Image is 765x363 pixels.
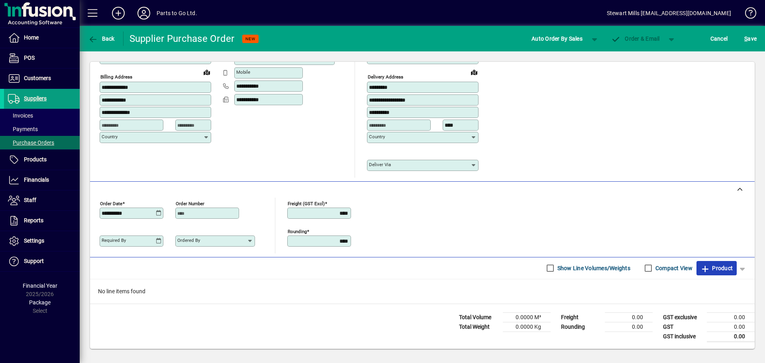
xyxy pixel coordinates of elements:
[4,190,80,210] a: Staff
[8,112,33,119] span: Invoices
[200,66,213,78] a: View on map
[611,35,660,42] span: Order & Email
[102,237,126,243] mat-label: Required by
[710,32,728,45] span: Cancel
[503,322,551,332] td: 0.0000 Kg
[131,6,157,20] button: Profile
[707,312,755,322] td: 0.00
[605,322,653,332] td: 0.00
[288,228,307,234] mat-label: Rounding
[24,217,43,224] span: Reports
[557,322,605,332] td: Rounding
[86,31,117,46] button: Back
[707,322,755,332] td: 0.00
[742,31,759,46] button: Save
[659,312,707,322] td: GST exclusive
[24,34,39,41] span: Home
[102,134,118,139] mat-label: Country
[80,31,124,46] app-page-header-button: Back
[4,170,80,190] a: Financials
[245,36,255,41] span: NEW
[24,156,47,163] span: Products
[557,312,605,322] td: Freight
[4,28,80,48] a: Home
[369,162,391,167] mat-label: Deliver via
[100,200,122,206] mat-label: Order date
[24,237,44,244] span: Settings
[236,69,250,75] mat-label: Mobile
[468,66,481,78] a: View on map
[455,312,503,322] td: Total Volume
[23,283,57,289] span: Financial Year
[24,197,36,203] span: Staff
[24,177,49,183] span: Financials
[4,251,80,271] a: Support
[4,69,80,88] a: Customers
[455,322,503,332] td: Total Weight
[157,7,197,20] div: Parts to Go Ltd.
[528,31,586,46] button: Auto Order By Sales
[90,279,755,304] div: No line items found
[8,139,54,146] span: Purchase Orders
[739,2,755,27] a: Knowledge Base
[532,32,583,45] span: Auto Order By Sales
[369,134,385,139] mat-label: Country
[129,32,235,45] div: Supplier Purchase Order
[88,35,115,42] span: Back
[8,126,38,132] span: Payments
[24,258,44,264] span: Support
[4,48,80,68] a: POS
[654,264,692,272] label: Compact View
[556,264,630,272] label: Show Line Volumes/Weights
[288,200,325,206] mat-label: Freight (GST excl)
[607,7,731,20] div: Stewart Mills [EMAIL_ADDRESS][DOMAIN_NAME]
[605,312,653,322] td: 0.00
[24,95,47,102] span: Suppliers
[659,332,707,341] td: GST inclusive
[4,109,80,122] a: Invoices
[708,31,730,46] button: Cancel
[707,332,755,341] td: 0.00
[4,150,80,170] a: Products
[4,136,80,149] a: Purchase Orders
[4,231,80,251] a: Settings
[4,122,80,136] a: Payments
[24,75,51,81] span: Customers
[176,200,204,206] mat-label: Order number
[744,35,747,42] span: S
[503,312,551,322] td: 0.0000 M³
[744,32,757,45] span: ave
[700,262,733,275] span: Product
[659,322,707,332] td: GST
[24,55,35,61] span: POS
[607,31,664,46] button: Order & Email
[106,6,131,20] button: Add
[29,299,51,306] span: Package
[4,211,80,231] a: Reports
[177,237,200,243] mat-label: Ordered by
[696,261,737,275] button: Product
